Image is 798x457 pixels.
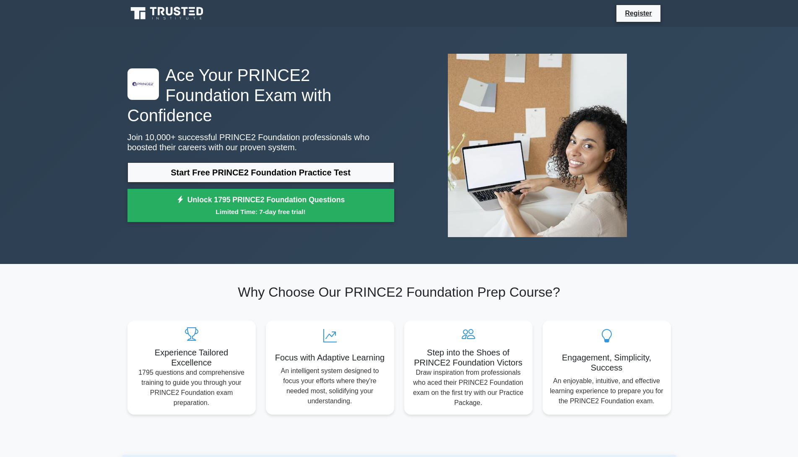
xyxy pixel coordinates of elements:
p: An enjoyable, intuitive, and effective learning experience to prepare you for the PRINCE2 Foundat... [549,376,664,406]
p: 1795 questions and comprehensive training to guide you through your PRINCE2 Foundation exam prepa... [134,368,249,408]
p: Draw inspiration from professionals who aced their PRINCE2 Foundation exam on the first try with ... [411,368,526,408]
h5: Focus with Adaptive Learning [273,353,387,363]
h5: Experience Tailored Excellence [134,347,249,368]
small: Limited Time: 7-day free trial! [138,207,384,217]
p: Join 10,000+ successful PRINCE2 Foundation professionals who boosted their careers with our prove... [127,132,394,152]
h5: Step into the Shoes of PRINCE2 Foundation Victors [411,347,526,368]
a: Start Free PRINCE2 Foundation Practice Test [127,162,394,183]
h1: Ace Your PRINCE2 Foundation Exam with Confidence [127,65,394,125]
h2: Why Choose Our PRINCE2 Foundation Prep Course? [127,284,671,300]
p: An intelligent system designed to focus your efforts where they're needed most, solidifying your ... [273,366,387,406]
a: Unlock 1795 PRINCE2 Foundation QuestionsLimited Time: 7-day free trial! [127,189,394,222]
a: Register [620,8,657,18]
h5: Engagement, Simplicity, Success [549,353,664,373]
